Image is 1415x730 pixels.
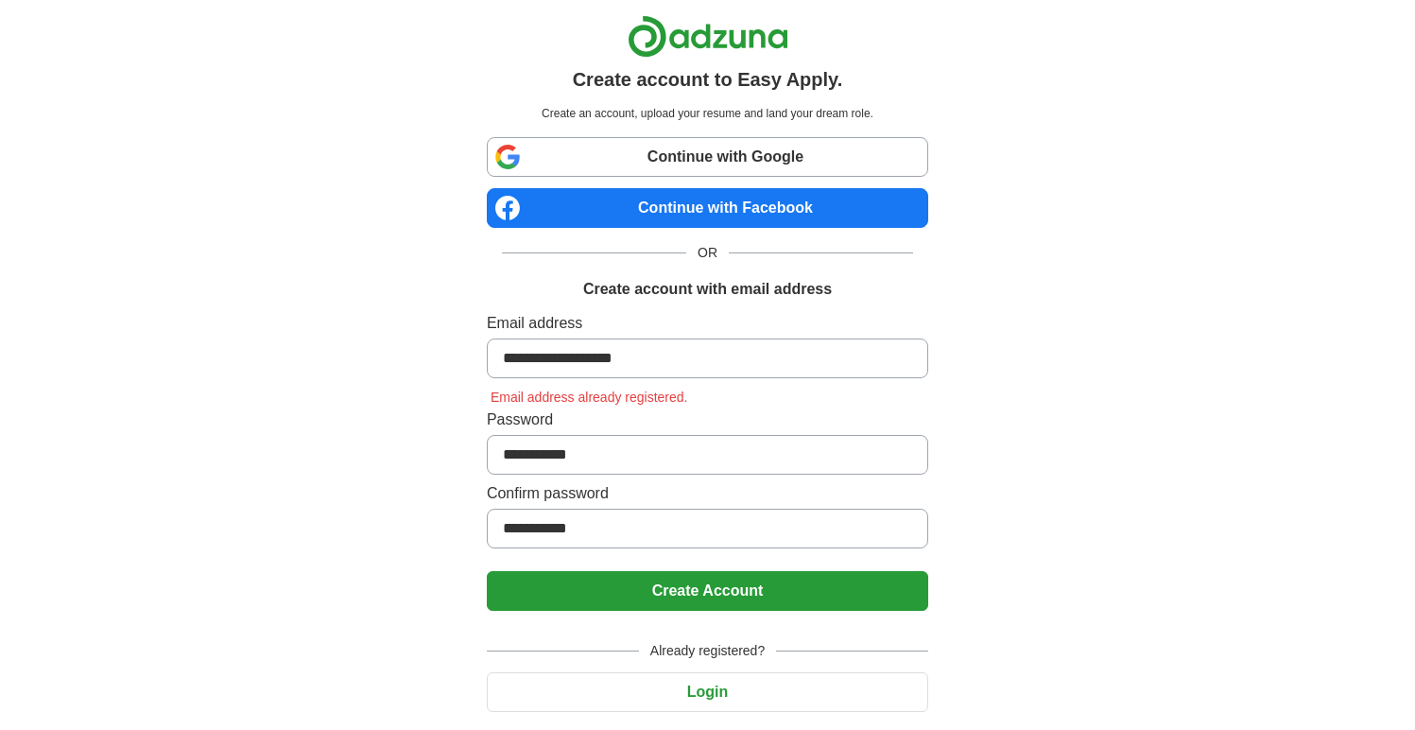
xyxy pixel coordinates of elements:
a: Continue with Google [487,137,928,177]
button: Login [487,672,928,712]
h1: Create account with email address [583,278,832,301]
button: Create Account [487,571,928,611]
span: OR [686,243,729,263]
a: Login [487,684,928,700]
p: Create an account, upload your resume and land your dream role. [491,105,924,122]
label: Confirm password [487,482,928,505]
span: Email address already registered. [487,390,692,405]
label: Password [487,408,928,431]
h1: Create account to Easy Apply. [573,65,843,94]
img: Adzuna logo [628,15,788,58]
span: Already registered? [639,641,776,661]
label: Email address [487,312,928,335]
a: Continue with Facebook [487,188,928,228]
